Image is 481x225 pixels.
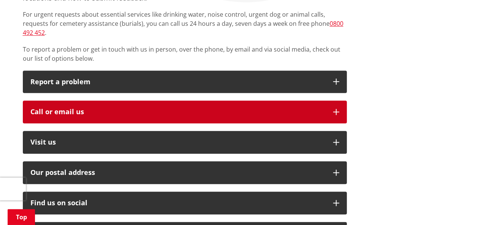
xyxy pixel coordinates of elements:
p: To report a problem or get in touch with us in person, over the phone, by email and via social me... [23,45,347,63]
button: Our postal address [23,161,347,184]
a: Top [8,209,35,225]
p: Visit us [30,138,325,146]
iframe: Messenger Launcher [446,193,473,220]
p: Report a problem [30,78,325,86]
div: Find us on social [30,199,325,207]
h2: Our postal address [30,169,325,176]
div: Call or email us [30,108,325,116]
button: Call or email us [23,101,347,123]
button: Report a problem [23,71,347,93]
button: Visit us [23,131,347,154]
p: For urgent requests about essential services like drinking water, noise control, urgent dog or an... [23,10,347,37]
button: Find us on social [23,192,347,214]
a: 0800 492 452 [23,19,343,37]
